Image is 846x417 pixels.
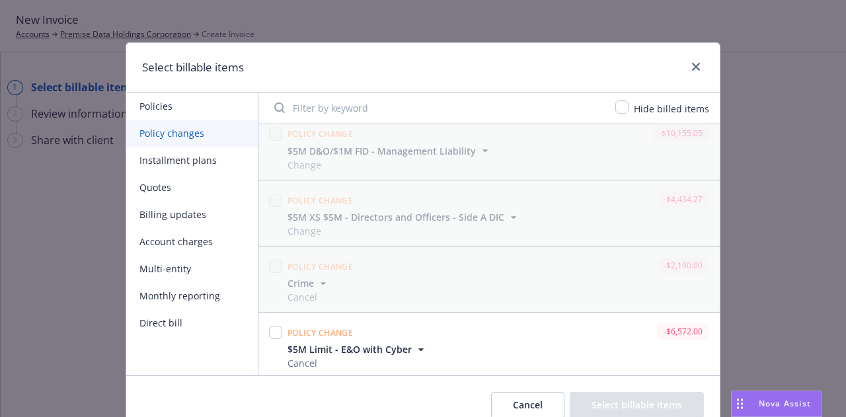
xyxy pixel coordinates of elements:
[288,276,314,290] span: Crime
[657,191,709,208] div: -$4,434.27
[126,120,258,147] button: Policy changes
[126,147,258,174] button: Installment plans
[288,195,353,206] span: Policy change
[288,144,476,158] span: $5M D&O/$1M FID - Management Liability
[288,276,330,290] button: Crime
[126,255,258,282] button: Multi-entity
[732,391,748,416] div: Drag to move
[288,158,492,172] span: Change
[288,356,428,370] span: Cancel
[288,261,353,272] span: Policy change
[657,257,709,274] div: -$2,190.00
[126,93,258,120] button: Policies
[288,144,492,158] button: $5M D&O/$1M FID - Management Liability
[688,59,704,75] a: close
[126,201,258,228] button: Billing updates
[288,210,520,224] button: $5M XS $5M - Directors and Officers - Side A DIC
[634,102,709,115] span: Hide billed items
[288,290,330,304] span: Cancel
[288,128,353,139] span: Policy change
[126,282,258,309] button: Monthly reporting
[258,114,720,180] span: Policy change-$10,155.05$5M D&O/$1M FID - Management LiabilityChange
[126,309,258,336] button: Direct bill
[266,95,607,121] input: Filter by keyword
[288,327,353,338] span: Policy change
[288,224,520,238] span: Change
[288,342,412,356] span: $5M Limit - E&O with Cyber
[258,180,720,246] span: Policy change-$4,434.27$5M XS $5M - Directors and Officers - Side A DICChange
[759,398,811,409] span: Nova Assist
[652,125,709,141] div: -$10,155.05
[258,246,720,312] span: Policy change-$2,190.00CrimeCancel
[126,228,258,255] button: Account charges
[142,59,244,76] h1: Select billable items
[731,391,822,417] button: Nova Assist
[288,342,428,356] button: $5M Limit - E&O with Cyber
[126,174,258,201] button: Quotes
[288,210,504,224] span: $5M XS $5M - Directors and Officers - Side A DIC
[657,323,709,340] div: -$6,572.00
